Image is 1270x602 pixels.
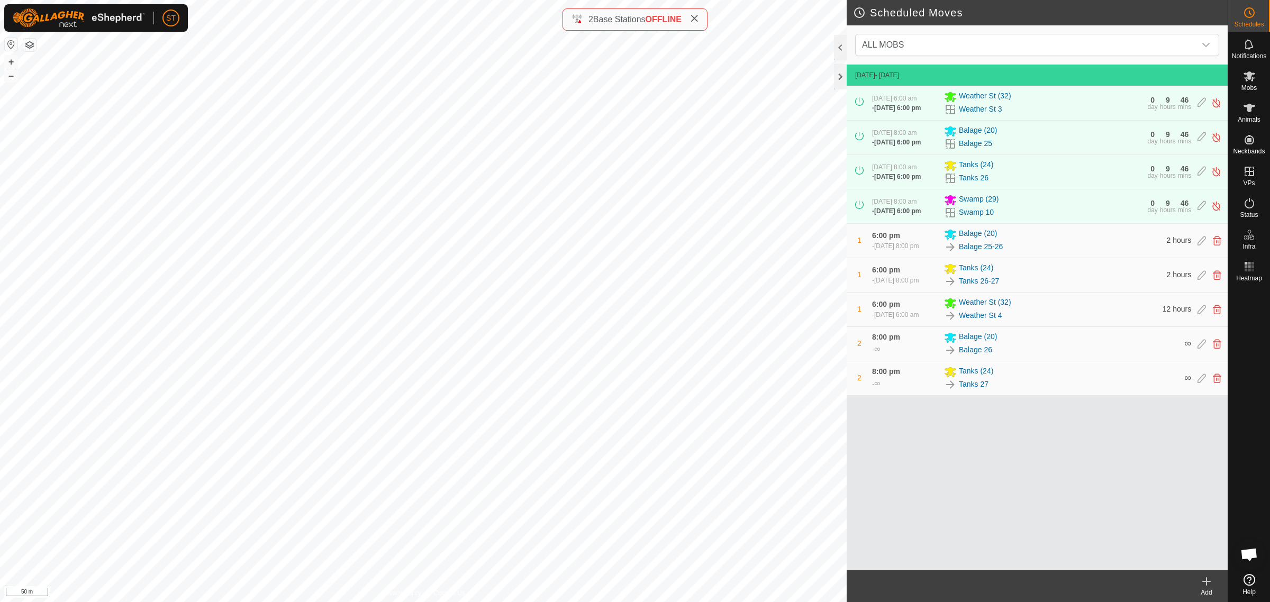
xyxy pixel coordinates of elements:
[872,129,917,136] span: [DATE] 8:00 am
[872,172,921,181] div: -
[646,15,682,24] span: OFFLINE
[1241,85,1257,91] span: Mobs
[1147,207,1157,213] div: day
[5,56,17,68] button: +
[1147,138,1157,144] div: day
[944,241,957,253] img: To
[1184,338,1191,349] span: ∞
[872,231,900,240] span: 6:00 pm
[959,138,992,149] a: Balage 25
[1178,207,1191,213] div: mins
[1150,165,1155,172] div: 0
[5,38,17,51] button: Reset Map
[1167,270,1192,279] span: 2 hours
[1167,236,1192,244] span: 2 hours
[872,300,900,308] span: 6:00 pm
[872,241,919,251] div: -
[874,207,921,215] span: [DATE] 6:00 pm
[874,344,880,353] span: ∞
[959,262,993,275] span: Tanks (24)
[1181,165,1189,172] div: 46
[959,159,993,172] span: Tanks (24)
[166,13,176,24] span: ST
[858,34,1195,56] span: ALL MOBS
[1178,172,1191,179] div: mins
[1232,53,1266,59] span: Notifications
[434,588,465,598] a: Contact Us
[874,311,919,318] span: [DATE] 6:00 am
[944,309,957,322] img: To
[959,241,1003,252] a: Balage 25-26
[13,8,145,28] img: Gallagher Logo
[1166,199,1170,207] div: 9
[959,297,1011,309] span: Weather St (32)
[1181,131,1189,138] div: 46
[1160,207,1176,213] div: hours
[872,310,919,320] div: -
[872,333,900,341] span: 8:00 pm
[5,69,17,82] button: –
[1233,539,1265,570] div: Open chat
[872,163,917,171] span: [DATE] 8:00 am
[959,331,997,344] span: Balage (20)
[872,95,917,102] span: [DATE] 6:00 am
[1211,200,1221,212] img: Turn off schedule move
[944,344,957,357] img: To
[1150,131,1155,138] div: 0
[959,194,999,206] span: Swamp (29)
[872,103,921,113] div: -
[944,275,957,288] img: To
[593,15,646,24] span: Base Stations
[1240,212,1258,218] span: Status
[1211,166,1221,177] img: Turn off schedule move
[1160,104,1176,110] div: hours
[959,344,992,355] a: Balage 26
[1228,570,1270,599] a: Help
[872,377,880,390] div: -
[959,125,997,138] span: Balage (20)
[1160,172,1176,179] div: hours
[1147,172,1157,179] div: day
[959,310,1002,321] a: Weather St 4
[1233,148,1265,154] span: Neckbands
[1166,165,1170,172] div: 9
[872,206,921,216] div: -
[1166,96,1170,104] div: 9
[874,242,919,250] span: [DATE] 8:00 pm
[1166,131,1170,138] div: 9
[1184,372,1191,383] span: ∞
[959,276,999,287] a: Tanks 26-27
[857,305,861,313] span: 1
[944,378,957,391] img: To
[959,207,994,218] a: Swamp 10
[1185,588,1228,597] div: Add
[1178,104,1191,110] div: mins
[872,367,900,376] span: 8:00 pm
[872,266,900,274] span: 6:00 pm
[959,366,993,378] span: Tanks (24)
[1211,97,1221,108] img: Turn off schedule move
[874,379,880,388] span: ∞
[872,276,919,285] div: -
[959,90,1011,103] span: Weather St (32)
[1150,96,1155,104] div: 0
[588,15,593,24] span: 2
[862,40,904,49] span: ALL MOBS
[874,139,921,146] span: [DATE] 6:00 pm
[959,379,988,390] a: Tanks 27
[1181,96,1189,104] div: 46
[959,228,997,241] span: Balage (20)
[959,104,1002,115] a: Weather St 3
[872,343,880,355] div: -
[857,270,861,279] span: 1
[23,39,36,51] button: Map Layers
[872,138,921,147] div: -
[959,172,988,184] a: Tanks 26
[853,6,1228,19] h2: Scheduled Moves
[874,104,921,112] span: [DATE] 6:00 pm
[1195,34,1217,56] div: dropdown trigger
[1242,589,1256,595] span: Help
[1181,199,1189,207] div: 46
[1234,21,1264,28] span: Schedules
[857,236,861,244] span: 1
